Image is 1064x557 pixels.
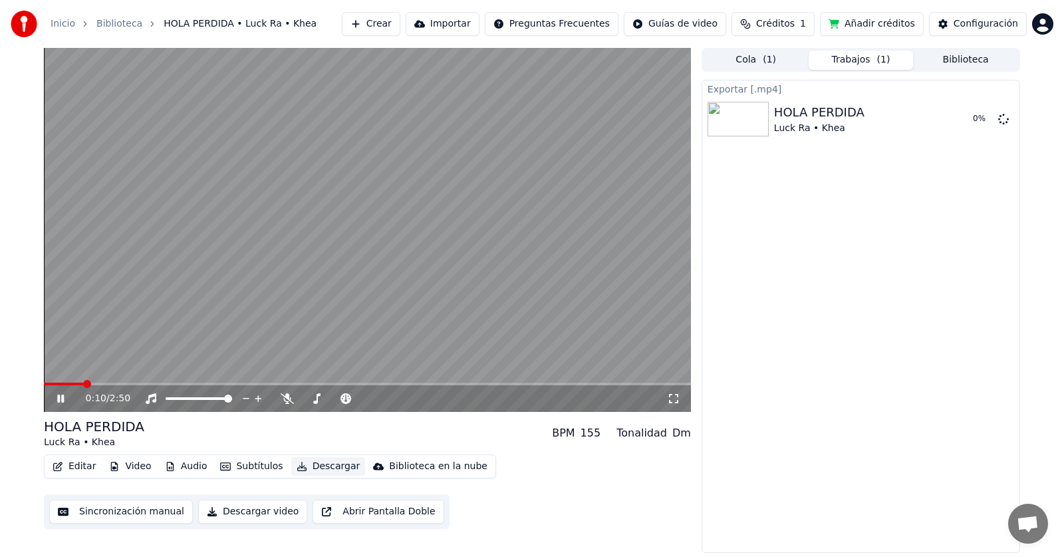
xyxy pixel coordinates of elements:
[51,17,317,31] nav: breadcrumb
[913,51,1018,70] button: Biblioteca
[291,457,366,476] button: Descargar
[47,457,101,476] button: Editar
[704,51,809,70] button: Cola
[11,11,37,37] img: youka
[51,17,75,31] a: Inicio
[104,457,156,476] button: Video
[44,436,144,449] div: Luck Ra • Khea
[49,500,193,524] button: Sincronización manual
[809,51,914,70] button: Trabajos
[96,17,142,31] a: Biblioteca
[731,12,815,36] button: Créditos1
[389,460,487,473] div: Biblioteca en la nube
[774,122,864,135] div: Luck Ra • Khea
[877,53,890,67] span: ( 1 )
[44,417,144,436] div: HOLA PERDIDA
[342,12,400,36] button: Crear
[1008,504,1048,544] div: Chat abierto
[164,17,317,31] span: HOLA PERDIDA • Luck Ra • Khea
[160,457,213,476] button: Audio
[756,17,795,31] span: Créditos
[485,12,618,36] button: Preguntas Frecuentes
[624,12,726,36] button: Guías de video
[198,500,307,524] button: Descargar video
[616,425,667,441] div: Tonalidad
[763,53,776,67] span: ( 1 )
[820,12,924,36] button: Añadir créditos
[215,457,288,476] button: Subtítulos
[313,500,444,524] button: Abrir Pantalla Doble
[86,392,106,405] span: 0:10
[774,103,864,122] div: HOLA PERDIDA
[702,81,1019,96] div: Exportar [.mp4]
[406,12,479,36] button: Importar
[552,425,575,441] div: BPM
[954,17,1018,31] div: Configuración
[973,114,993,124] div: 0 %
[86,392,118,405] div: /
[929,12,1027,36] button: Configuración
[800,17,806,31] span: 1
[110,392,130,405] span: 2:50
[581,425,601,441] div: 155
[672,425,691,441] div: Dm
